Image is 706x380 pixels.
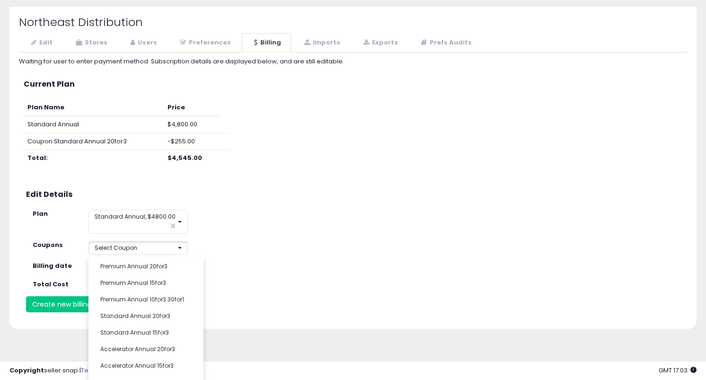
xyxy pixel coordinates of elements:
a: Users [118,33,167,53]
strong: Coupons [33,240,63,249]
b: Total: [27,153,48,162]
span: Standard Annual, $4800.00 [95,212,176,221]
span: Standard Annual 15for3 [100,328,169,336]
button: Standard Annual, $4800.00 × [88,210,188,233]
strong: Copyright [9,366,44,375]
td: Coupon: Standard Annual 20for3 [24,133,164,150]
div: seller snap | | [9,366,164,375]
strong: Total Cost [33,280,69,289]
span: Accelerator Annual 20for3 [100,345,175,353]
button: Select Coupon [88,241,188,255]
h2: Northeast Distribution [19,16,687,28]
a: Prefs Audits [409,33,482,53]
div: Waiting for user to enter payment method. Subscription details are displayed below, and are still... [19,57,687,66]
th: Price [164,99,219,116]
a: Terms of Use [81,366,121,375]
span: Select Coupon [95,244,137,252]
button: Create new billing [26,296,97,312]
a: Billing [242,33,291,53]
td: $4,800.00 [164,116,219,133]
h3: Current Plan [24,80,682,88]
td: Standard Annual [24,116,164,133]
th: Plan Name [24,99,164,116]
span: Accelerator Annual 15for3 [100,362,174,370]
span: Premium Annual 10for3 30for1 [100,295,184,303]
span: 2025-10-14 17:03 GMT [659,366,697,375]
strong: Billing date [33,261,72,270]
a: Stores [63,33,117,53]
h3: Edit Details [26,190,680,199]
a: Preferences [168,33,241,53]
span: Standard Annual 20for3 [100,312,170,320]
td: -$255.00 [164,133,219,150]
span: Premium Annual 20for3 [100,262,168,270]
a: Imports [292,33,350,53]
a: Exports [351,33,408,53]
span: × [170,221,176,231]
a: Edit [19,33,62,53]
strong: Plan [33,209,48,218]
b: $4,545.00 [168,153,202,162]
span: Premium Annual 15for3 [100,279,166,287]
div: 4800 USD per month [81,280,248,289]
